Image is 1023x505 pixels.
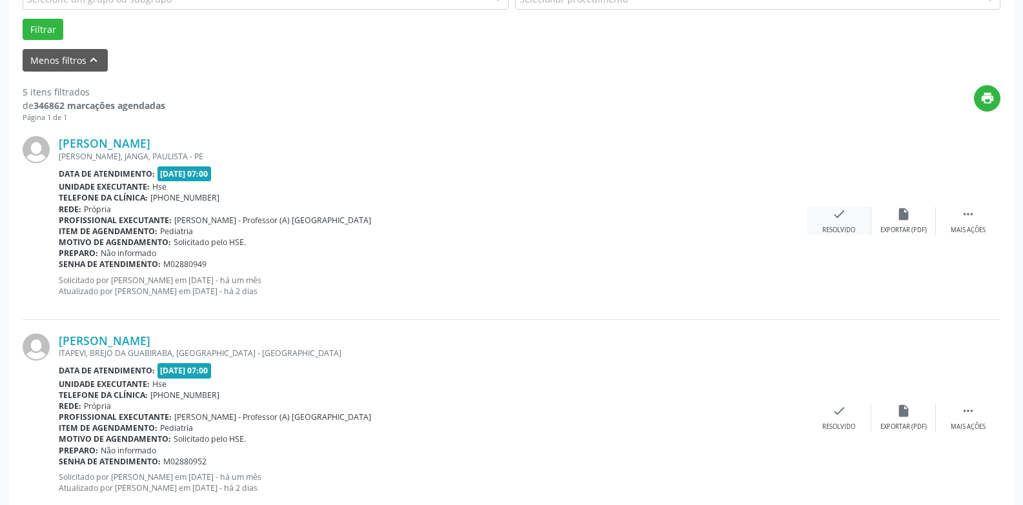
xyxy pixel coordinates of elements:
div: Resolvido [822,422,855,431]
b: Senha de atendimento: [59,456,161,467]
i: insert_drive_file [896,207,911,221]
span: [PHONE_NUMBER] [150,192,219,203]
a: [PERSON_NAME] [59,333,150,348]
b: Telefone da clínica: [59,390,148,401]
div: Exportar (PDF) [880,226,927,235]
span: Hse [152,379,167,390]
button: print [974,85,1000,112]
img: img [23,333,50,361]
b: Unidade executante: [59,181,150,192]
b: Data de atendimento: [59,365,155,376]
span: Pediatria [160,422,193,433]
span: Solicitado pelo HSE. [174,237,246,248]
span: [PERSON_NAME] - Professor (A) [GEOGRAPHIC_DATA] [174,411,371,422]
b: Preparo: [59,445,98,456]
i: check [832,404,846,418]
b: Preparo: [59,248,98,259]
button: Filtrar [23,19,63,41]
span: Pediatria [160,226,193,237]
span: [PHONE_NUMBER] [150,390,219,401]
div: ITAPEVI, BREJO DA GUABIRABA, [GEOGRAPHIC_DATA] - [GEOGRAPHIC_DATA] [59,348,807,359]
span: [DATE] 07:00 [157,363,212,378]
p: Solicitado por [PERSON_NAME] em [DATE] - há um mês Atualizado por [PERSON_NAME] em [DATE] - há 2 ... [59,275,807,297]
span: Hse [152,181,167,192]
p: Solicitado por [PERSON_NAME] em [DATE] - há um mês Atualizado por [PERSON_NAME] em [DATE] - há 2 ... [59,471,807,493]
b: Unidade executante: [59,379,150,390]
b: Motivo de agendamento: [59,433,171,444]
b: Telefone da clínica: [59,192,148,203]
b: Senha de atendimento: [59,259,161,270]
span: [PERSON_NAME] - Professor (A) [GEOGRAPHIC_DATA] [174,215,371,226]
span: M02880952 [163,456,207,467]
div: Página 1 de 1 [23,112,165,123]
span: Solicitado pelo HSE. [174,433,246,444]
button: Menos filtroskeyboard_arrow_up [23,49,108,72]
i: keyboard_arrow_up [86,53,101,67]
span: Não informado [101,248,156,259]
div: Exportar (PDF) [880,422,927,431]
b: Rede: [59,401,81,411]
i: insert_drive_file [896,404,911,418]
span: Própria [84,401,111,411]
b: Profissional executante: [59,411,172,422]
div: Mais ações [951,226,986,235]
b: Motivo de agendamento: [59,237,171,248]
b: Item de agendamento: [59,226,157,237]
b: Rede: [59,204,81,215]
div: de [23,99,165,112]
i:  [961,404,975,418]
div: Resolvido [822,226,855,235]
div: [PERSON_NAME], JANGA, PAULISTA - PE [59,151,807,162]
i: check [832,207,846,221]
span: [DATE] 07:00 [157,166,212,181]
img: img [23,136,50,163]
span: M02880949 [163,259,207,270]
b: Data de atendimento: [59,168,155,179]
span: Própria [84,204,111,215]
a: [PERSON_NAME] [59,136,150,150]
div: 5 itens filtrados [23,85,165,99]
span: Não informado [101,445,156,456]
div: Mais ações [951,422,986,431]
i:  [961,207,975,221]
b: Item de agendamento: [59,422,157,433]
i: print [980,91,995,105]
b: Profissional executante: [59,215,172,226]
strong: 346862 marcações agendadas [34,99,165,112]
